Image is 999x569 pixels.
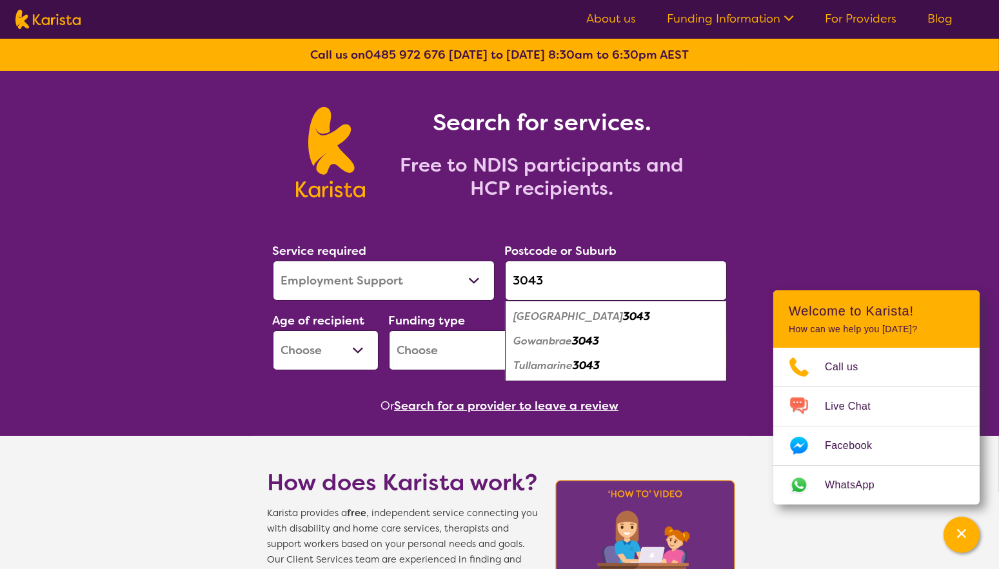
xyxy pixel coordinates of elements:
[394,396,618,415] button: Search for a provider to leave a review
[310,47,689,63] b: Call us on [DATE] to [DATE] 8:30am to 6:30pm AEST
[348,507,367,519] b: free
[268,467,539,498] h1: How does Karista work?
[511,329,720,354] div: Gowanbrae 3043
[381,154,703,200] h2: Free to NDIS participants and HCP recipients.
[389,313,466,328] label: Funding type
[511,354,720,378] div: Tullamarine 3043
[365,47,446,63] a: 0485 972 676
[944,517,980,553] button: Channel Menu
[825,436,887,455] span: Facebook
[773,290,980,504] div: Channel Menu
[505,243,617,259] label: Postcode or Suburb
[825,357,874,377] span: Call us
[825,11,896,26] a: For Providers
[273,243,367,259] label: Service required
[773,348,980,504] ul: Choose channel
[514,334,573,348] em: Gowanbrae
[505,261,727,301] input: Type
[789,324,964,335] p: How can we help you [DATE]?
[573,359,600,372] em: 3043
[624,310,651,323] em: 3043
[15,10,81,29] img: Karista logo
[789,303,964,319] h2: Welcome to Karista!
[586,11,636,26] a: About us
[296,107,365,197] img: Karista logo
[381,107,703,138] h1: Search for services.
[927,11,953,26] a: Blog
[511,304,720,329] div: Gladstone Park 3043
[667,11,794,26] a: Funding Information
[825,475,890,495] span: WhatsApp
[381,396,394,415] span: Or
[514,359,573,372] em: Tullamarine
[514,310,624,323] em: [GEOGRAPHIC_DATA]
[273,313,365,328] label: Age of recipient
[773,466,980,504] a: Web link opens in a new tab.
[825,397,886,416] span: Live Chat
[573,334,600,348] em: 3043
